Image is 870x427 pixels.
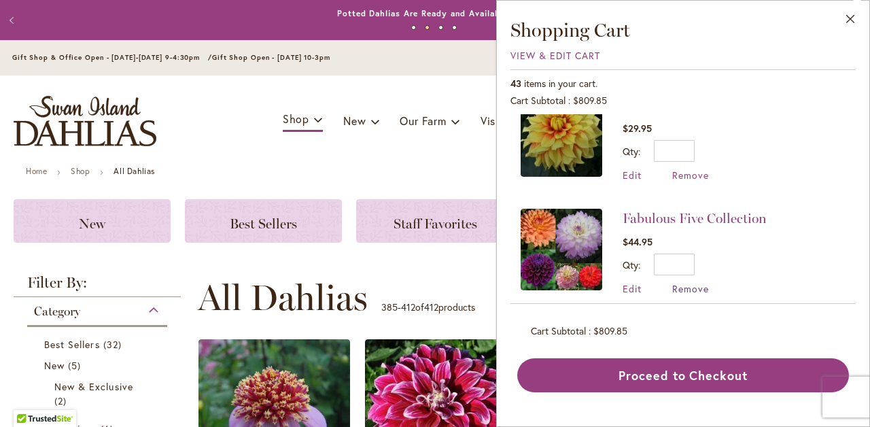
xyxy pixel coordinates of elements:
span: Visit Us [481,114,520,128]
span: 412 [424,301,438,313]
span: New [44,359,65,372]
span: Shop [283,112,309,126]
a: New &amp; Exclusive [54,379,143,408]
span: 2 [54,394,70,408]
a: Home [26,166,47,176]
a: Best Sellers [185,199,342,243]
button: Proceed to Checkout [517,358,849,392]
span: New [79,216,105,232]
span: items in your cart. [524,77,597,90]
a: New [14,199,171,243]
p: - of products [381,296,475,318]
span: 43 [510,77,521,90]
span: Category [34,304,80,319]
a: Edit [623,169,642,182]
button: 4 of 4 [452,25,457,30]
span: 385 [381,301,398,313]
a: View & Edit Cart [510,49,600,62]
span: $809.85 [573,94,607,107]
iframe: Launch Accessibility Center [10,379,48,417]
span: Staff Favorites [394,216,477,232]
span: $809.85 [593,324,627,337]
button: 1 of 4 [411,25,416,30]
label: Qty [623,258,640,271]
strong: Filter By: [14,275,181,297]
span: All Dahlias [198,277,368,318]
a: Staff Favorites [356,199,513,243]
span: $44.95 [623,235,652,248]
span: 5 [68,358,84,373]
span: Our Farm [400,114,446,128]
a: Shop [71,166,90,176]
a: Fabulous Five Collection [521,209,602,295]
button: 2 of 4 [425,25,430,30]
span: Best Sellers [230,216,297,232]
span: New & Exclusive [54,380,133,393]
span: Gift Shop Open - [DATE] 10-3pm [212,53,330,62]
span: Best Sellers [44,338,100,351]
span: Shopping Cart [510,18,630,41]
span: Cart Subtotal [531,324,586,337]
a: FIREFIGHTER [521,95,602,182]
a: Remove [672,169,709,182]
a: Fabulous Five Collection [623,210,767,226]
span: 412 [401,301,415,313]
button: 3 of 4 [438,25,443,30]
a: Potted Dahlias Are Ready and Available Now! [337,8,533,18]
span: Gift Shop & Office Open - [DATE]-[DATE] 9-4:30pm / [12,53,212,62]
span: $29.95 [623,122,652,135]
a: Edit [623,282,642,295]
a: Remove [672,282,709,295]
strong: All Dahlias [114,166,155,176]
a: Best Sellers [44,337,154,352]
label: Qty [623,145,640,158]
a: New [44,358,154,373]
span: 32 [103,337,125,352]
img: FIREFIGHTER [521,95,602,177]
span: Cart Subtotal [510,94,565,107]
img: Fabulous Five Collection [521,209,602,290]
span: New [343,114,366,128]
a: store logo [14,96,156,146]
